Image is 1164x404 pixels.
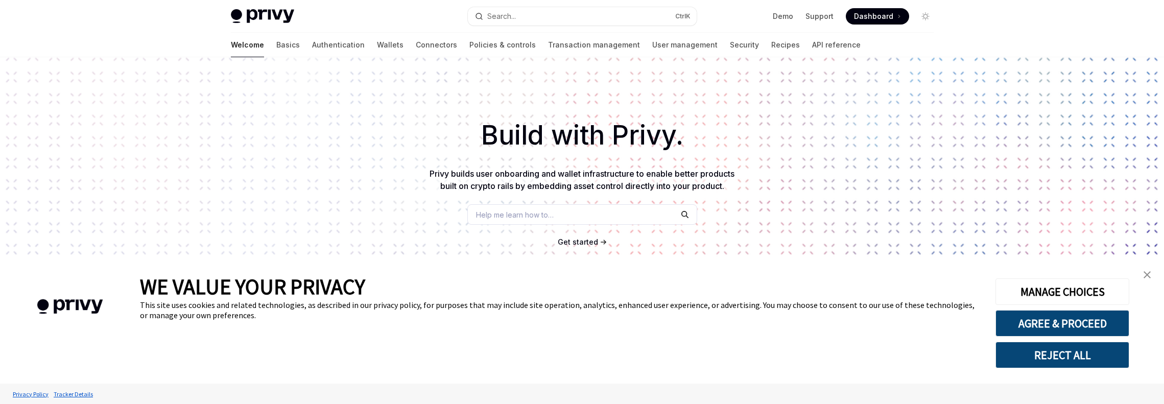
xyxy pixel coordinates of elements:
[51,385,96,403] a: Tracker Details
[140,300,980,320] div: This site uses cookies and related technologies, as described in our privacy policy, for purposes...
[377,33,403,57] a: Wallets
[140,273,365,300] span: WE VALUE YOUR PRIVACY
[846,8,909,25] a: Dashboard
[771,33,800,57] a: Recipes
[1144,271,1151,278] img: close banner
[231,33,264,57] a: Welcome
[812,33,861,57] a: API reference
[231,9,294,23] img: light logo
[995,278,1129,305] button: MANAGE CHOICES
[854,11,893,21] span: Dashboard
[476,209,554,220] span: Help me learn how to…
[558,237,598,247] a: Get started
[805,11,834,21] a: Support
[675,12,691,20] span: Ctrl K
[10,385,51,403] a: Privacy Policy
[312,33,365,57] a: Authentication
[1137,265,1157,285] a: close banner
[468,7,697,26] button: Search...CtrlK
[730,33,759,57] a: Security
[558,237,598,246] span: Get started
[652,33,718,57] a: User management
[276,33,300,57] a: Basics
[16,115,1148,155] h1: Build with Privy.
[430,169,734,191] span: Privy builds user onboarding and wallet infrastructure to enable better products built on crypto ...
[15,284,125,329] img: company logo
[416,33,457,57] a: Connectors
[469,33,536,57] a: Policies & controls
[995,342,1129,368] button: REJECT ALL
[773,11,793,21] a: Demo
[917,8,934,25] button: Toggle dark mode
[995,310,1129,337] button: AGREE & PROCEED
[548,33,640,57] a: Transaction management
[487,10,516,22] div: Search...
